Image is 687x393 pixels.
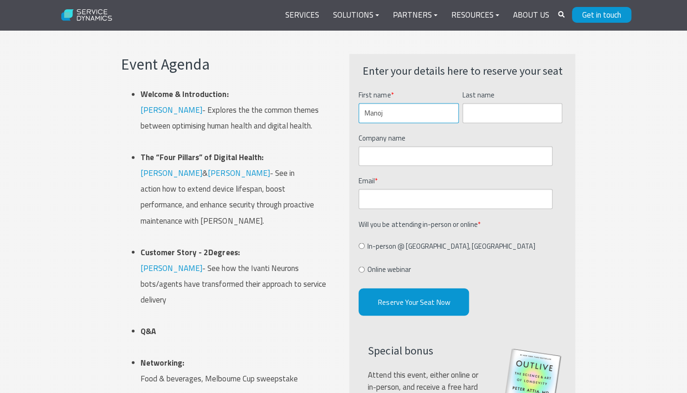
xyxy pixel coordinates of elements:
div: Navigation Menu [278,4,556,26]
span: Welcome & Introduction: [141,88,228,100]
a: [PERSON_NAME] [208,167,270,179]
a: Partners [386,4,444,26]
h4: Enter your details here to reserve your seat [359,63,566,79]
strong: Networking: [141,356,184,368]
a: Get in touch [572,7,631,23]
h4: Special bonus [368,342,486,358]
span: In-person @ [GEOGRAPHIC_DATA], [GEOGRAPHIC_DATA] [367,240,535,251]
a: Resources [444,4,506,26]
span: First name [359,90,391,100]
span: Customer Story - 2Degrees: [141,246,239,258]
h3: Event Agenda [121,54,328,75]
input: In-person @ [GEOGRAPHIC_DATA], [GEOGRAPHIC_DATA] [359,243,365,249]
span: Company name [359,133,405,143]
a: Services [278,4,326,26]
span: Will you be attending in-person or online [359,219,477,229]
a: [PERSON_NAME] [141,167,202,179]
span: Food & beverages, Melbourne Cup sweepstake [141,356,297,384]
span: - Explores the the common themes between optimising human health and digital health. [141,88,318,132]
input: Reserve Your Seat Now [359,288,469,316]
a: [PERSON_NAME] [141,104,202,116]
a: [PERSON_NAME] [141,262,202,274]
span: - See how the Ivanti Neurons bots/agents have transformed their approach to service delivery [141,246,326,305]
strong: Q&A [141,325,156,337]
span: Online webinar [367,264,411,274]
a: Solutions [326,4,386,26]
span: Email [359,175,375,186]
span: Last name [462,90,494,100]
span: The “Four Pillars” of Digital Health: [141,151,263,163]
img: Service Dynamics Logo - White [56,3,118,27]
span: & - See in action how to extend device lifespan, boost performance, and enhance security through ... [141,151,314,226]
a: About Us [506,4,556,26]
input: Online webinar [359,266,365,272]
